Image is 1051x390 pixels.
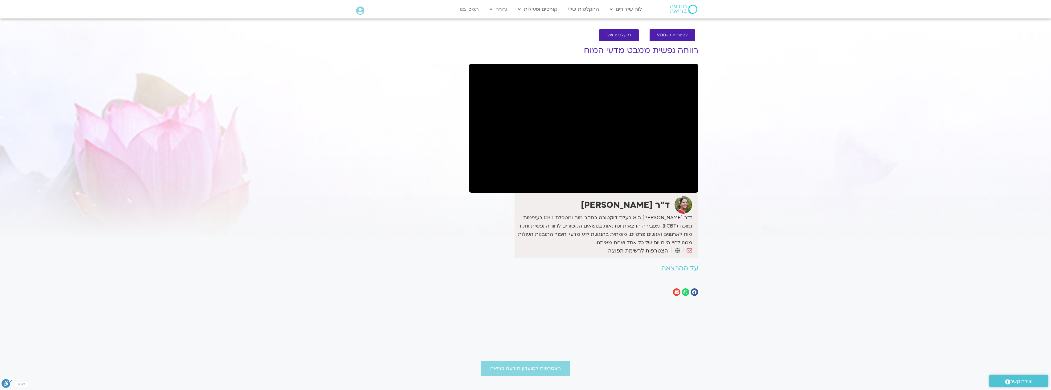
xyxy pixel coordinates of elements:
[691,288,698,296] div: שיתוף ב facebook
[481,361,570,376] a: הצטרפות למועדון תודעה בריאה
[565,3,602,15] a: ההקלטות שלי
[486,3,510,15] a: עזרה
[599,29,639,41] a: להקלטות שלי
[670,5,697,14] img: תודעה בריאה
[607,3,645,15] a: לוח שידורים
[650,29,695,41] a: לספריית ה-VOD
[606,33,631,38] span: להקלטות שלי
[1010,377,1033,386] span: יצירת קשר
[675,196,692,214] img: ד"ר נועה אלבלדה
[469,46,698,55] h1: רווחה נפשית ממבט מדעי המוח
[673,288,680,296] div: שיתוף ב email
[608,248,668,253] a: הצטרפות לרשימת תפוצה
[490,366,561,371] span: הצטרפות למועדון תודעה בריאה
[682,288,689,296] div: שיתוף ב whatsapp
[657,33,688,38] span: לספריית ה-VOD
[469,265,698,272] h2: על ההרצאה
[516,214,692,247] p: ד״ר [PERSON_NAME] היא בעלת דוקטורט בחקר מוח ומטפלת CBT בעצימות נמוכה (liCBT). מעבירה הרצאות וסדנא...
[581,199,670,211] strong: ד"ר [PERSON_NAME]
[515,3,560,15] a: קורסים ופעילות
[989,375,1048,387] a: יצירת קשר
[457,3,482,15] a: תמכו בנו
